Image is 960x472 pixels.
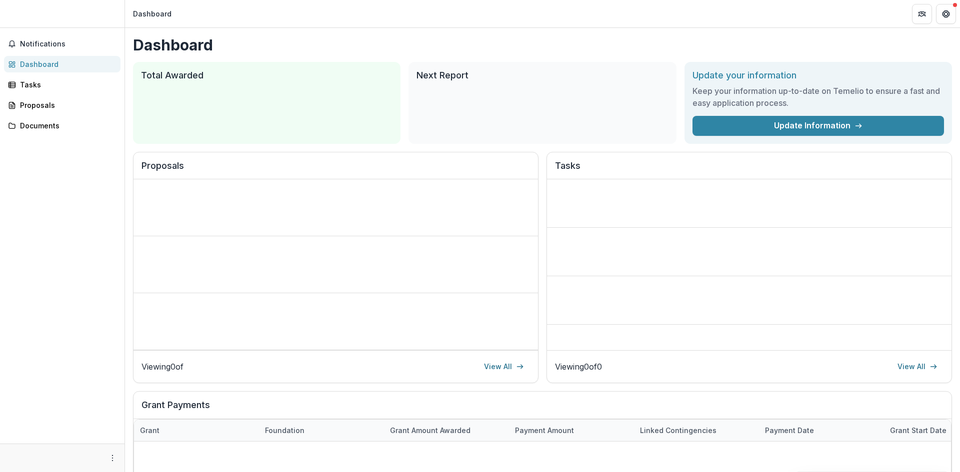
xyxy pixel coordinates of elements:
span: Notifications [20,40,116,48]
a: Update Information [692,116,944,136]
button: Notifications [4,36,120,52]
h2: Total Awarded [141,70,392,81]
div: Proposals [20,100,112,110]
a: Tasks [4,76,120,93]
p: Viewing 0 of [141,361,183,373]
div: Dashboard [133,8,171,19]
button: More [106,452,118,464]
h2: Update your information [692,70,944,81]
h2: Proposals [141,160,530,179]
h3: Keep your information up-to-date on Temelio to ensure a fast and easy application process. [692,85,944,109]
a: View All [478,359,530,375]
div: Tasks [20,79,112,90]
a: View All [891,359,943,375]
nav: breadcrumb [129,6,175,21]
a: Documents [4,117,120,134]
h1: Dashboard [133,36,952,54]
h2: Tasks [555,160,943,179]
button: Get Help [936,4,956,24]
h2: Next Report [416,70,668,81]
p: Viewing 0 of 0 [555,361,602,373]
button: Partners [912,4,932,24]
a: Dashboard [4,56,120,72]
h2: Grant Payments [141,400,943,419]
a: Proposals [4,97,120,113]
div: Dashboard [20,59,112,69]
div: Documents [20,120,112,131]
